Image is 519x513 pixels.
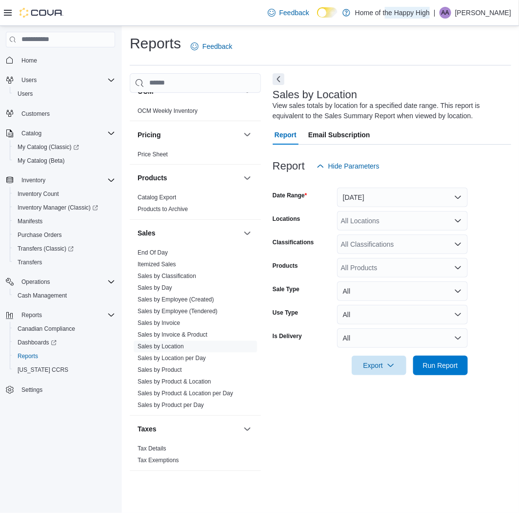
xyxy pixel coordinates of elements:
a: Itemized Sales [138,261,176,268]
span: Dashboards [14,337,115,348]
button: Catalog [18,128,45,139]
span: Inventory Manager (Classic) [18,204,98,212]
span: Users [18,74,115,86]
div: Austin Antila [439,7,451,19]
span: Inventory [18,174,115,186]
span: Sales by Product per Day [138,402,204,409]
p: Home of the Happy High [355,7,430,19]
h3: Pricing [138,130,160,140]
a: Sales by Employee (Created) [138,297,214,303]
a: Transfers (Classic) [10,242,119,256]
button: Users [18,74,40,86]
a: Sales by Location per Day [138,355,206,362]
span: Feedback [279,8,309,18]
span: Reports [14,350,115,362]
a: Customers [18,108,54,120]
a: End Of Day [138,250,168,256]
a: Canadian Compliance [14,323,79,335]
button: Customers [2,107,119,121]
span: My Catalog (Beta) [18,157,65,165]
button: Run Report [413,356,468,375]
button: All [337,281,468,301]
span: Customers [21,110,50,118]
span: Operations [21,278,50,286]
button: Products [241,172,253,184]
span: Sales by Product & Location [138,378,211,386]
button: Purchase Orders [10,228,119,242]
button: Reports [10,349,119,363]
p: [PERSON_NAME] [455,7,511,19]
span: Products to Archive [138,206,188,214]
a: Inventory Manager (Classic) [10,201,119,214]
button: Inventory Count [10,187,119,201]
span: Sales by Product & Location per Day [138,390,233,398]
span: Tax Exemptions [138,457,179,465]
a: Sales by Invoice & Product [138,332,207,339]
span: Sales by Employee (Created) [138,296,214,304]
button: Open list of options [454,240,462,248]
span: Catalog [18,128,115,139]
button: OCM [241,85,253,97]
button: All [337,305,468,324]
a: Feedback [264,3,313,22]
a: Price Sheet [138,151,168,158]
span: Hide Parameters [328,161,379,171]
span: Reports [18,352,38,360]
span: Users [14,88,115,100]
button: Operations [2,275,119,289]
a: My Catalog (Beta) [14,155,69,167]
span: Inventory Manager (Classic) [14,202,115,214]
span: Tax Details [138,445,166,453]
span: Operations [18,276,115,288]
a: Sales by Product per Day [138,402,204,409]
span: Inventory Count [18,190,59,198]
span: Export [358,356,400,375]
span: Users [18,90,33,98]
span: Reports [18,309,115,321]
button: Users [10,87,119,101]
a: Home [18,55,41,66]
button: Reports [2,308,119,322]
button: Export [352,356,406,375]
span: Inventory [21,176,45,184]
span: Transfers [18,258,42,266]
button: Taxes [138,425,240,434]
span: Cash Management [14,290,115,301]
div: Pricing [130,149,261,164]
span: Sales by Product [138,366,182,374]
a: Settings [18,384,46,396]
span: Settings [18,384,115,396]
span: Home [21,57,37,64]
button: Settings [2,383,119,397]
a: Sales by Invoice [138,320,180,327]
span: Cash Management [18,292,67,299]
h3: Taxes [138,425,157,434]
label: Classifications [273,238,314,246]
button: My Catalog (Beta) [10,154,119,168]
button: Taxes [241,424,253,435]
button: Sales [241,228,253,239]
span: Users [21,76,37,84]
h1: Reports [130,34,181,53]
span: Sales by Day [138,284,172,292]
input: Dark Mode [317,7,338,18]
button: Cash Management [10,289,119,302]
span: Manifests [14,215,115,227]
a: Inventory Count [14,188,63,200]
a: Sales by Location [138,343,184,350]
span: Customers [18,107,115,120]
a: Sales by Product & Location [138,379,211,385]
span: Sales by Classification [138,273,196,280]
a: Dashboards [14,337,60,348]
p: | [434,7,436,19]
div: Taxes [130,443,261,470]
button: Pricing [138,130,240,140]
span: Transfers (Classic) [18,245,74,253]
button: Open list of options [454,217,462,225]
a: OCM Weekly Inventory [138,107,198,114]
button: Operations [18,276,54,288]
span: [US_STATE] CCRS [18,366,68,374]
a: Sales by Employee (Tendered) [138,308,218,315]
a: Feedback [187,37,236,56]
button: Open list of options [454,264,462,272]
